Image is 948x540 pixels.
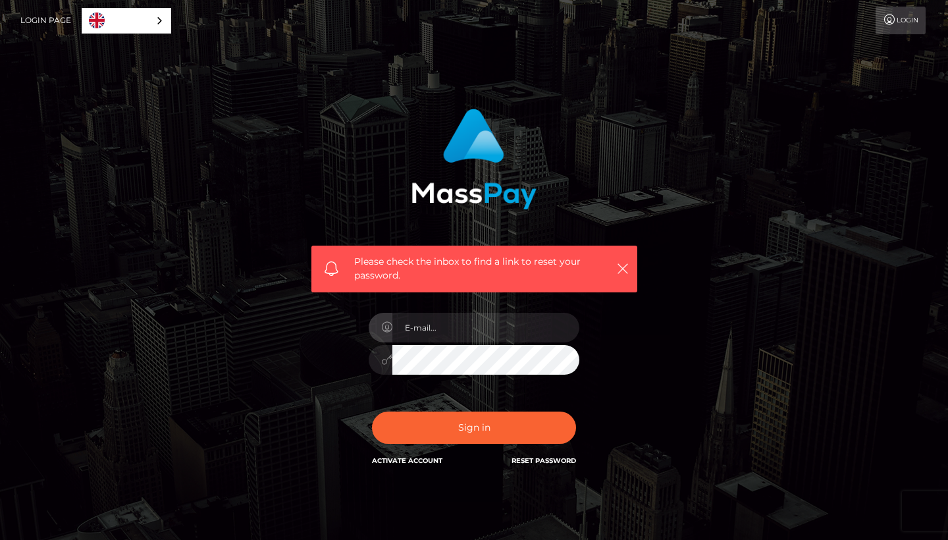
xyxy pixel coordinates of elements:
[20,7,71,34] a: Login Page
[82,8,171,34] div: Language
[411,109,537,209] img: MassPay Login
[82,8,171,34] aside: Language selected: English
[392,313,579,342] input: E-mail...
[512,456,576,465] a: Reset Password
[354,255,594,283] span: Please check the inbox to find a link to reset your password.
[372,456,442,465] a: Activate Account
[82,9,171,33] a: English
[876,7,926,34] a: Login
[372,412,576,444] button: Sign in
